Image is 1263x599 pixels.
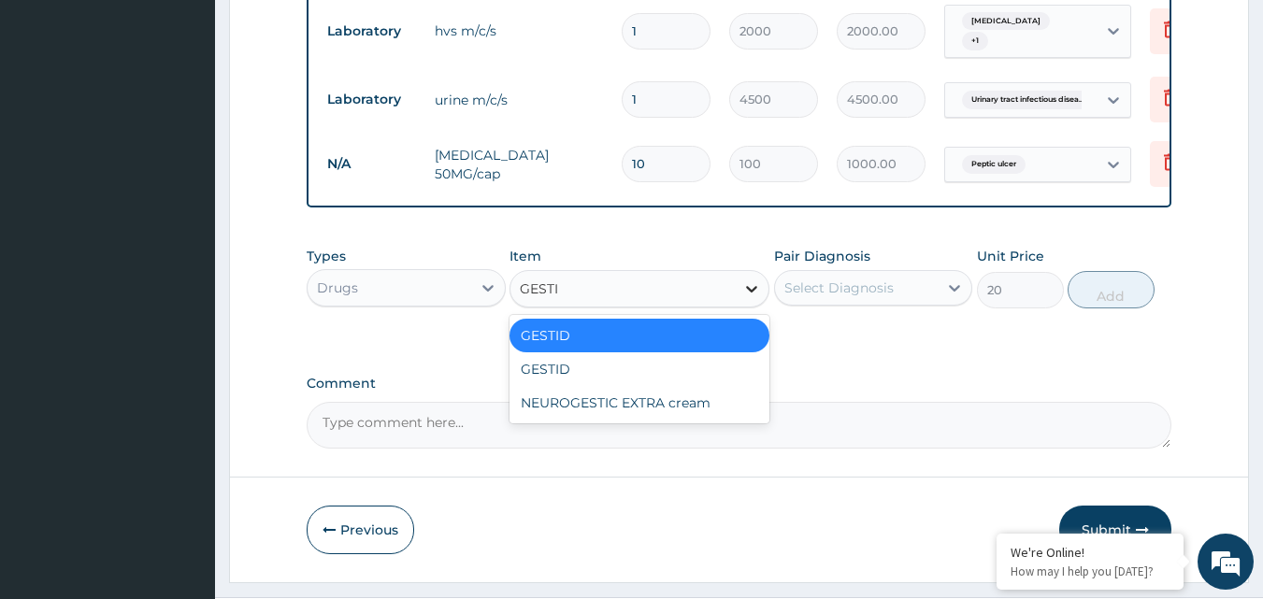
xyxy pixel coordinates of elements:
span: + 1 [962,32,988,50]
span: Urinary tract infectious disea... [962,91,1094,109]
div: Minimize live chat window [307,9,352,54]
button: Submit [1059,506,1171,554]
label: Types [307,249,346,264]
p: How may I help you today? [1011,563,1170,579]
td: Laboratory [318,14,425,49]
div: GESTID [510,352,769,386]
td: [MEDICAL_DATA] 50MG/cap [425,136,612,193]
label: Item [510,247,541,265]
div: NEUROGESTIC EXTRA cream [510,386,769,420]
td: N/A [318,147,425,181]
img: d_794563401_company_1708531726252_794563401 [35,93,76,140]
span: [MEDICAL_DATA] [962,12,1050,31]
label: Unit Price [977,247,1044,265]
div: Chat with us now [97,105,314,129]
textarea: Type your message and hit 'Enter' [9,400,356,465]
div: Drugs [317,278,358,297]
button: Previous [307,506,414,554]
span: Peptic ulcer [962,155,1026,174]
label: Comment [307,376,1172,392]
div: GESTID [510,319,769,352]
td: Laboratory [318,82,425,117]
button: Add [1068,271,1155,308]
div: Select Diagnosis [784,278,894,297]
div: We're Online! [1011,544,1170,561]
label: Pair Diagnosis [774,247,870,265]
td: urine m/c/s [425,81,612,119]
td: hvs m/c/s [425,12,612,50]
span: We're online! [108,180,258,369]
